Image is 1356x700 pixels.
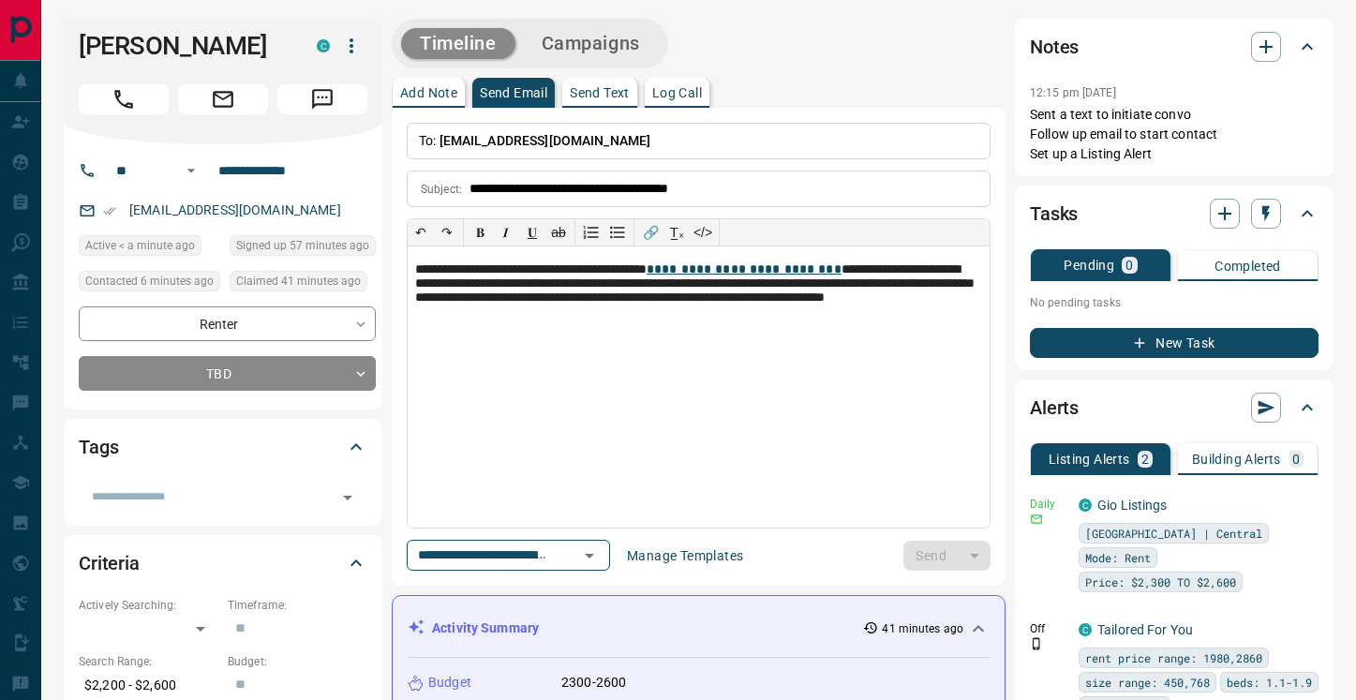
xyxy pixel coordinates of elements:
a: Tailored For You [1097,622,1193,637]
p: 12:15 pm [DATE] [1030,86,1116,99]
div: Alerts [1030,385,1319,430]
div: Notes [1030,24,1319,69]
button: 𝑰 [493,219,519,246]
h1: [PERSON_NAME] [79,31,289,61]
div: split button [903,541,991,571]
p: Budget: [228,653,367,670]
p: Send Email [480,86,547,99]
p: Add Note [400,86,457,99]
span: Message [277,84,367,114]
h2: Alerts [1030,393,1079,423]
button: </> [690,219,716,246]
div: Fri Aug 15 2025 [230,235,376,261]
button: Timeline [401,28,515,59]
p: Search Range: [79,653,218,670]
span: size range: 450,768 [1085,673,1210,692]
p: Timeframe: [228,597,367,614]
button: ab [545,219,572,246]
button: Open [180,159,202,182]
button: T̲ₓ [663,219,690,246]
span: [GEOGRAPHIC_DATA] | Central [1085,524,1262,543]
s: ab [551,225,566,240]
span: Email [178,84,268,114]
button: ↶ [408,219,434,246]
p: Budget [428,673,471,693]
span: Signed up 57 minutes ago [236,236,369,255]
p: Building Alerts [1192,453,1281,466]
span: 𝐔 [528,225,537,240]
button: 🔗 [637,219,663,246]
svg: Email [1030,513,1043,526]
svg: Push Notification Only [1030,637,1043,650]
p: No pending tasks [1030,289,1319,317]
h2: Notes [1030,32,1079,62]
p: Listing Alerts [1049,453,1130,466]
p: To: [407,123,991,159]
button: Open [576,543,603,569]
div: Activity Summary41 minutes ago [408,611,990,646]
div: Fri Aug 15 2025 [230,271,376,297]
p: Send Text [570,86,630,99]
p: Sent a text to initiate convo Follow up email to start contact Set up a Listing Alert [1030,105,1319,164]
span: beds: 1.1-1.9 [1227,673,1312,692]
span: [EMAIL_ADDRESS][DOMAIN_NAME] [440,133,651,148]
p: 0 [1125,259,1133,272]
span: Price: $2,300 TO $2,600 [1085,573,1236,591]
p: Off [1030,620,1067,637]
span: Claimed 41 minutes ago [236,272,361,290]
div: Fri Aug 15 2025 [79,271,220,297]
p: Completed [1214,260,1281,273]
span: Call [79,84,169,114]
h2: Criteria [79,548,140,578]
h2: Tasks [1030,199,1078,229]
p: Pending [1064,259,1114,272]
button: 𝐁 [467,219,493,246]
p: Daily [1030,496,1067,513]
div: Renter [79,306,376,341]
div: Criteria [79,541,367,586]
p: Activity Summary [432,618,539,638]
div: condos.ca [1079,623,1092,636]
span: rent price range: 1980,2860 [1085,648,1262,667]
p: Subject: [421,181,462,198]
div: Fri Aug 15 2025 [79,235,220,261]
button: Open [335,484,361,511]
span: Active < a minute ago [85,236,195,255]
h2: Tags [79,432,118,462]
p: 2 [1141,453,1149,466]
a: [EMAIL_ADDRESS][DOMAIN_NAME] [129,202,341,217]
span: Mode: Rent [1085,548,1151,567]
button: Numbered list [578,219,604,246]
p: Log Call [652,86,702,99]
button: ↷ [434,219,460,246]
button: Campaigns [523,28,659,59]
button: 𝐔 [519,219,545,246]
svg: Email Verified [103,204,116,217]
button: Bullet list [604,219,631,246]
p: 0 [1292,453,1300,466]
div: condos.ca [1079,499,1092,512]
div: Tasks [1030,191,1319,236]
a: Gio Listings [1097,498,1168,513]
div: Tags [79,424,367,469]
div: TBD [79,356,376,391]
div: condos.ca [317,39,330,52]
p: 41 minutes ago [882,620,963,637]
span: Contacted 6 minutes ago [85,272,214,290]
p: 2300-2600 [561,673,626,693]
p: Actively Searching: [79,597,218,614]
button: Manage Templates [616,541,754,571]
button: New Task [1030,328,1319,358]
